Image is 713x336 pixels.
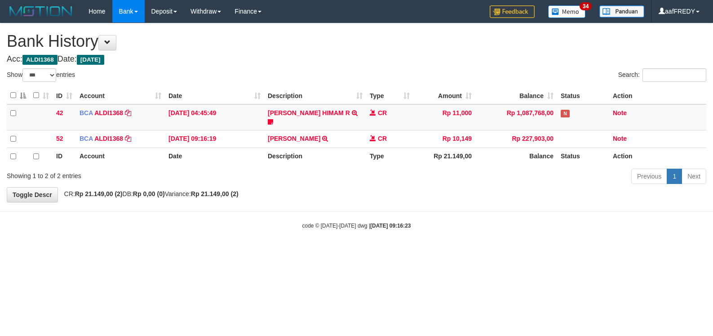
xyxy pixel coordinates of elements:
[642,68,706,82] input: Search:
[302,223,411,229] small: code © [DATE]-[DATE] dwg |
[94,135,123,142] a: ALDI1368
[7,168,290,180] div: Showing 1 to 2 of 2 entries
[618,68,706,82] label: Search:
[133,190,165,197] strong: Rp 0,00 (0)
[165,104,264,130] td: [DATE] 04:45:49
[378,135,387,142] span: CR
[60,190,239,197] span: CR: DB: Variance:
[7,4,75,18] img: MOTION_logo.png
[53,87,76,104] th: ID: activate to sort column ascending
[475,87,557,104] th: Balance: activate to sort column ascending
[53,148,76,165] th: ID
[557,148,609,165] th: Status
[30,87,53,104] th: : activate to sort column ascending
[264,148,366,165] th: Description
[413,87,475,104] th: Amount: activate to sort column ascending
[76,87,165,104] th: Account: activate to sort column ascending
[268,135,320,142] a: [PERSON_NAME]
[56,109,63,116] span: 42
[580,2,592,10] span: 34
[599,5,644,18] img: panduan.png
[370,223,411,229] strong: [DATE] 09:16:23
[165,130,264,148] td: [DATE] 09:16:19
[413,104,475,130] td: Rp 11,000
[609,148,706,165] th: Action
[165,87,264,104] th: Date: activate to sort column ascending
[80,135,93,142] span: BCA
[165,148,264,165] th: Date
[7,187,58,202] a: Toggle Descr
[7,68,75,82] label: Show entries
[413,148,475,165] th: Rp 21.149,00
[557,87,609,104] th: Status
[609,87,706,104] th: Action
[366,148,413,165] th: Type
[76,148,165,165] th: Account
[22,55,58,65] span: ALDI1368
[682,169,706,184] a: Next
[475,130,557,148] td: Rp 227,903,00
[268,109,350,116] a: [PERSON_NAME] HIMAM R
[475,104,557,130] td: Rp 1,087,768,00
[561,110,570,117] span: Has Note
[75,190,123,197] strong: Rp 21.149,00 (2)
[56,135,63,142] span: 52
[191,190,239,197] strong: Rp 21.149,00 (2)
[475,148,557,165] th: Balance
[94,109,123,116] a: ALDI1368
[548,5,586,18] img: Button%20Memo.svg
[378,109,387,116] span: CR
[22,68,56,82] select: Showentries
[667,169,682,184] a: 1
[366,87,413,104] th: Type: activate to sort column ascending
[77,55,104,65] span: [DATE]
[125,135,131,142] a: Copy ALDI1368 to clipboard
[631,169,667,184] a: Previous
[490,5,535,18] img: Feedback.jpg
[7,32,706,50] h1: Bank History
[125,109,131,116] a: Copy ALDI1368 to clipboard
[413,130,475,148] td: Rp 10,149
[7,55,706,64] h4: Acc: Date:
[613,135,627,142] a: Note
[80,109,93,116] span: BCA
[7,87,30,104] th: : activate to sort column descending
[264,87,366,104] th: Description: activate to sort column ascending
[613,109,627,116] a: Note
